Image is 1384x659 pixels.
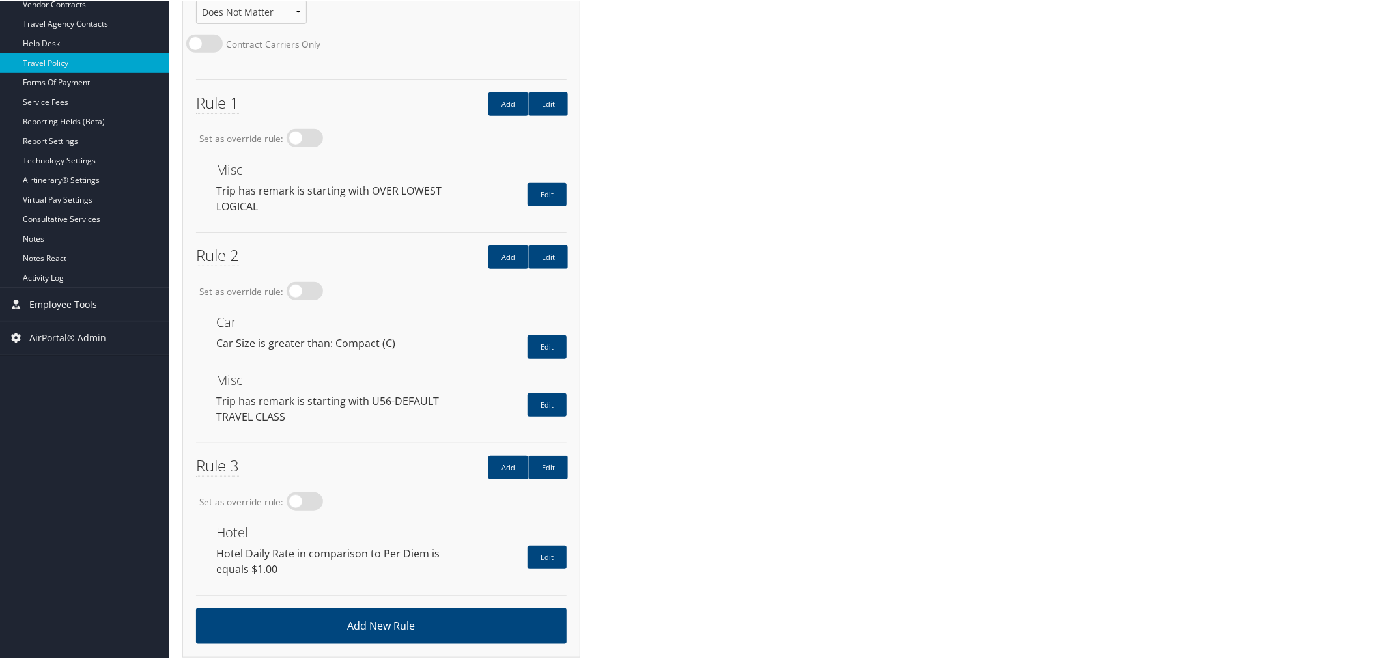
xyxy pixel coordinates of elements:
a: Edit [528,392,567,415]
a: Edit [528,334,567,358]
span: AirPortal® Admin [29,320,106,353]
a: Edit [528,91,568,115]
a: Edit [528,182,567,205]
h3: Misc [216,372,567,386]
a: Add New Rule [196,607,567,643]
a: Add [488,455,528,478]
span: Rule 2 [196,243,239,265]
a: Edit [528,455,568,478]
span: Rule 3 [196,453,239,475]
a: Edit [528,244,568,268]
h3: Hotel [216,525,567,538]
h3: Misc [216,162,567,175]
label: Set as override rule: [199,284,283,297]
div: Hotel Daily Rate in comparison to Per Diem is equals $1.00 [206,544,453,576]
label: Set as override rule: [199,494,283,507]
span: Employee Tools [29,287,97,320]
a: Add [488,244,528,268]
h3: Car [216,315,567,328]
div: Trip has remark is starting with U56-DEFAULT TRAVEL CLASS [206,392,453,423]
label: Contract Carriers Only [226,36,320,49]
div: Trip has remark is starting with OVER LOWEST LOGICAL [206,182,453,213]
a: Add [488,91,528,115]
div: Car Size is greater than: Compact (C) [206,334,453,350]
label: Set as override rule: [199,131,283,144]
span: Rule 1 [196,91,239,113]
a: Edit [528,544,567,568]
